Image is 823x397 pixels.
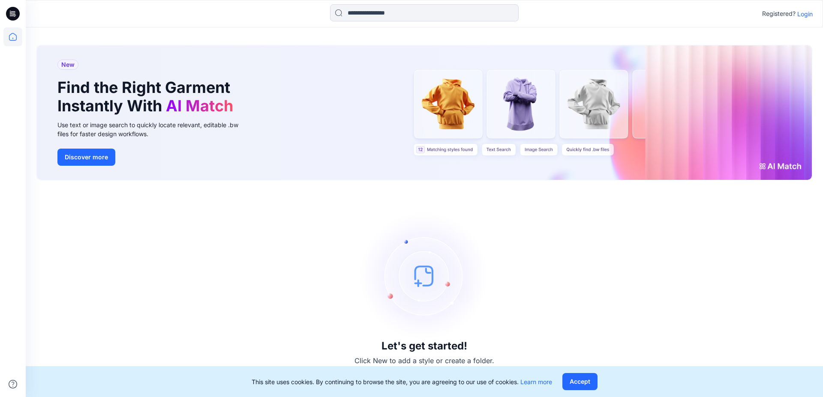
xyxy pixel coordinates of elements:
p: Registered? [762,9,796,19]
div: Use text or image search to quickly locate relevant, editable .bw files for faster design workflows. [57,120,250,138]
p: This site uses cookies. By continuing to browse the site, you are agreeing to our use of cookies. [252,377,552,386]
span: AI Match [166,96,233,115]
p: Click New to add a style or create a folder. [354,355,494,366]
button: Discover more [57,149,115,166]
h1: Find the Right Garment Instantly With [57,78,237,115]
img: empty-state-image.svg [360,212,489,340]
button: Accept [562,373,598,390]
h3: Let's get started! [381,340,467,352]
a: Learn more [520,378,552,385]
span: New [61,60,75,70]
p: Login [797,9,813,18]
